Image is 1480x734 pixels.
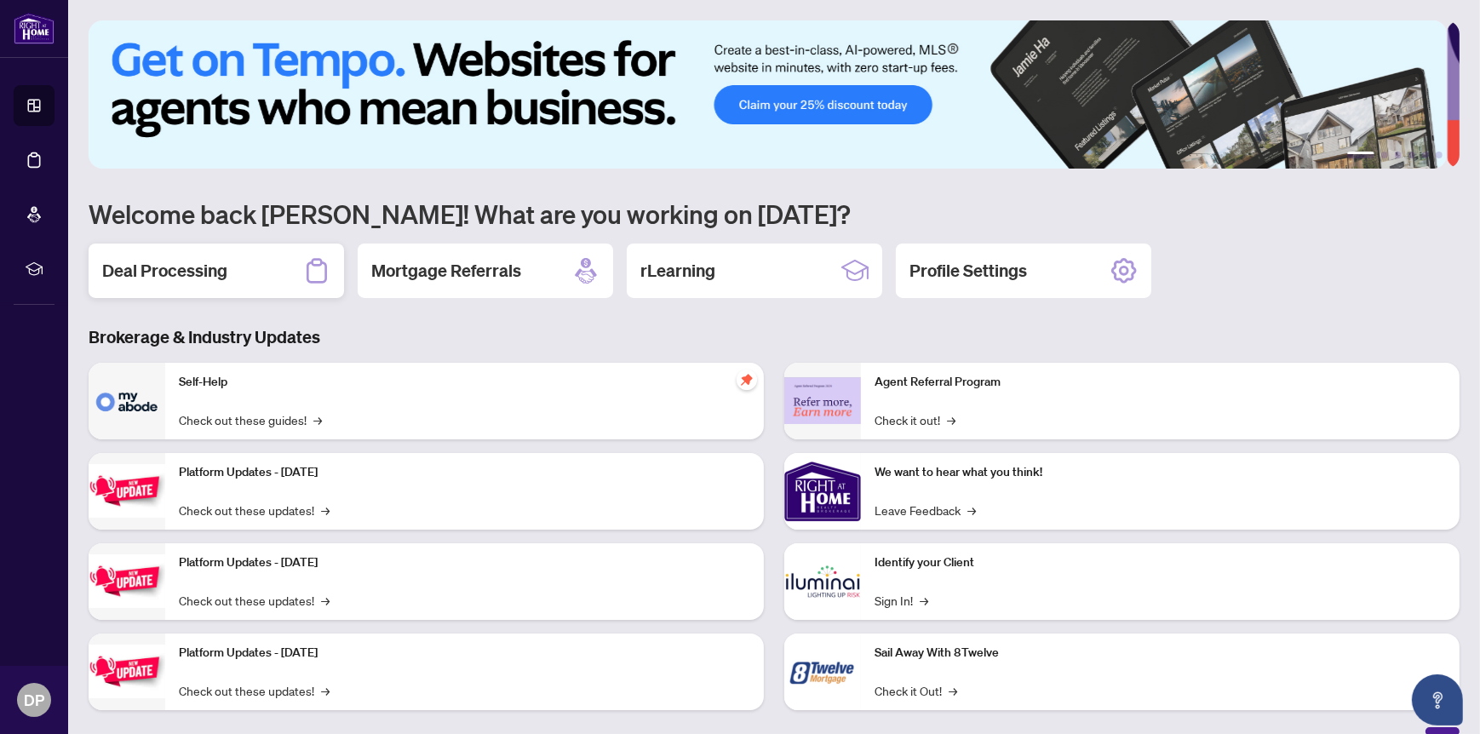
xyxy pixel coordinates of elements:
[1412,674,1463,725] button: Open asap
[967,501,976,519] span: →
[89,363,165,439] img: Self-Help
[1408,152,1415,158] button: 4
[949,681,957,700] span: →
[875,410,955,429] a: Check it out!→
[371,259,521,283] h2: Mortgage Referrals
[875,463,1446,482] p: We want to hear what you think!
[179,501,330,519] a: Check out these updates!→
[875,591,928,610] a: Sign In!→
[89,464,165,518] img: Platform Updates - July 21, 2025
[947,410,955,429] span: →
[179,373,750,392] p: Self-Help
[875,553,1446,572] p: Identify your Client
[875,681,957,700] a: Check it Out!→
[89,198,1460,230] h1: Welcome back [PERSON_NAME]! What are you working on [DATE]?
[89,20,1447,169] img: Slide 0
[784,377,861,424] img: Agent Referral Program
[875,501,976,519] a: Leave Feedback→
[179,463,750,482] p: Platform Updates - [DATE]
[89,325,1460,349] h3: Brokerage & Industry Updates
[1436,152,1443,158] button: 6
[89,645,165,698] img: Platform Updates - June 23, 2025
[24,688,44,712] span: DP
[89,554,165,608] img: Platform Updates - July 8, 2025
[102,259,227,283] h2: Deal Processing
[920,591,928,610] span: →
[321,501,330,519] span: →
[909,259,1027,283] h2: Profile Settings
[737,370,757,390] span: pushpin
[875,373,1446,392] p: Agent Referral Program
[1395,152,1402,158] button: 3
[640,259,715,283] h2: rLearning
[1381,152,1388,158] button: 2
[784,453,861,530] img: We want to hear what you think!
[1347,152,1374,158] button: 1
[179,681,330,700] a: Check out these updates!→
[1422,152,1429,158] button: 5
[313,410,322,429] span: →
[14,13,54,44] img: logo
[321,681,330,700] span: →
[321,591,330,610] span: →
[179,644,750,662] p: Platform Updates - [DATE]
[875,644,1446,662] p: Sail Away With 8Twelve
[784,634,861,710] img: Sail Away With 8Twelve
[179,410,322,429] a: Check out these guides!→
[179,553,750,572] p: Platform Updates - [DATE]
[784,543,861,620] img: Identify your Client
[179,591,330,610] a: Check out these updates!→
